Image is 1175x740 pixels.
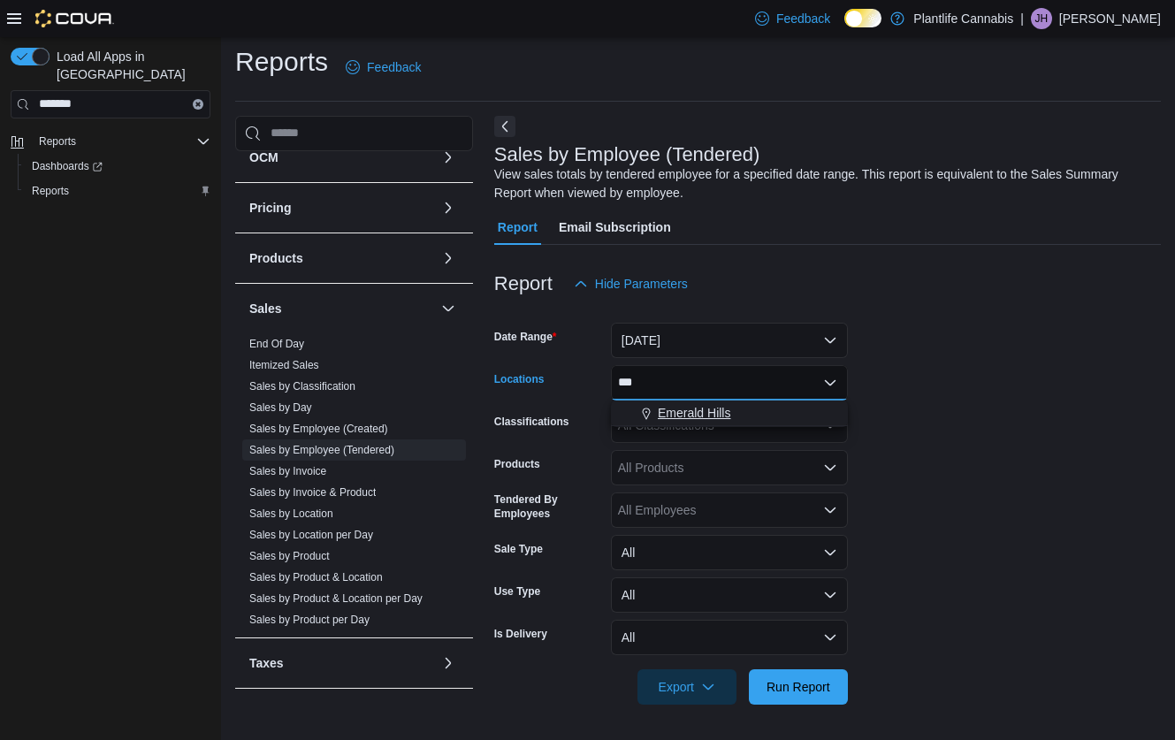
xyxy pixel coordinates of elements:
[494,144,760,165] h3: Sales by Employee (Tendered)
[249,592,423,605] a: Sales by Product & Location per Day
[494,542,543,556] label: Sale Type
[1020,8,1024,29] p: |
[494,627,547,641] label: Is Delivery
[498,210,538,245] span: Report
[32,159,103,173] span: Dashboards
[249,528,373,542] span: Sales by Location per Day
[494,415,569,429] label: Classifications
[235,333,473,637] div: Sales
[235,44,328,80] h1: Reports
[25,156,110,177] a: Dashboards
[611,401,848,426] button: Emerald Hills
[494,457,540,471] label: Products
[749,669,848,705] button: Run Report
[249,464,326,478] span: Sales by Invoice
[249,443,394,457] span: Sales by Employee (Tendered)
[1035,8,1049,29] span: JH
[567,266,695,301] button: Hide Parameters
[494,584,540,599] label: Use Type
[249,149,278,166] h3: OCM
[494,372,545,386] label: Locations
[193,99,203,110] button: Clear input
[494,273,553,294] h3: Report
[494,116,515,137] button: Next
[249,300,434,317] button: Sales
[249,507,333,520] a: Sales by Location
[249,570,383,584] span: Sales by Product & Location
[658,404,730,422] span: Emerald Hills
[249,401,312,415] span: Sales by Day
[32,184,69,198] span: Reports
[249,380,355,393] a: Sales by Classification
[249,338,304,350] a: End Of Day
[249,249,303,267] h3: Products
[611,323,848,358] button: [DATE]
[249,379,355,393] span: Sales by Classification
[648,669,726,705] span: Export
[611,535,848,570] button: All
[32,131,83,152] button: Reports
[249,486,376,499] a: Sales by Invoice & Product
[249,550,330,562] a: Sales by Product
[249,401,312,414] a: Sales by Day
[249,654,284,672] h3: Taxes
[35,10,114,27] img: Cova
[249,465,326,477] a: Sales by Invoice
[11,122,210,249] nav: Complex example
[249,149,434,166] button: OCM
[249,199,291,217] h3: Pricing
[438,197,459,218] button: Pricing
[249,423,388,435] a: Sales by Employee (Created)
[50,48,210,83] span: Load All Apps in [GEOGRAPHIC_DATA]
[249,654,434,672] button: Taxes
[249,549,330,563] span: Sales by Product
[611,401,848,426] div: Choose from the following options
[559,210,671,245] span: Email Subscription
[823,461,837,475] button: Open list of options
[844,9,881,27] input: Dark Mode
[1059,8,1161,29] p: [PERSON_NAME]
[494,330,557,344] label: Date Range
[438,147,459,168] button: OCM
[249,529,373,541] a: Sales by Location per Day
[438,248,459,269] button: Products
[494,492,604,521] label: Tendered By Employees
[1031,8,1052,29] div: Jodi Hamilton
[823,376,837,390] button: Close list of options
[637,669,736,705] button: Export
[25,180,210,202] span: Reports
[18,179,217,203] button: Reports
[823,503,837,517] button: Open list of options
[611,577,848,613] button: All
[39,134,76,149] span: Reports
[249,249,434,267] button: Products
[249,591,423,606] span: Sales by Product & Location per Day
[18,154,217,179] a: Dashboards
[249,358,319,372] span: Itemized Sales
[913,8,1013,29] p: Plantlife Cannabis
[249,422,388,436] span: Sales by Employee (Created)
[748,1,837,36] a: Feedback
[249,613,370,627] span: Sales by Product per Day
[438,652,459,674] button: Taxes
[367,58,421,76] span: Feedback
[494,165,1152,202] div: View sales totals by tendered employee for a specified date range. This report is equivalent to t...
[249,199,434,217] button: Pricing
[438,298,459,319] button: Sales
[32,131,210,152] span: Reports
[611,620,848,655] button: All
[249,337,304,351] span: End Of Day
[595,275,688,293] span: Hide Parameters
[249,485,376,500] span: Sales by Invoice & Product
[249,614,370,626] a: Sales by Product per Day
[249,359,319,371] a: Itemized Sales
[249,507,333,521] span: Sales by Location
[249,300,282,317] h3: Sales
[776,10,830,27] span: Feedback
[249,444,394,456] a: Sales by Employee (Tendered)
[25,180,76,202] a: Reports
[339,50,428,85] a: Feedback
[844,27,845,28] span: Dark Mode
[249,571,383,584] a: Sales by Product & Location
[767,678,830,696] span: Run Report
